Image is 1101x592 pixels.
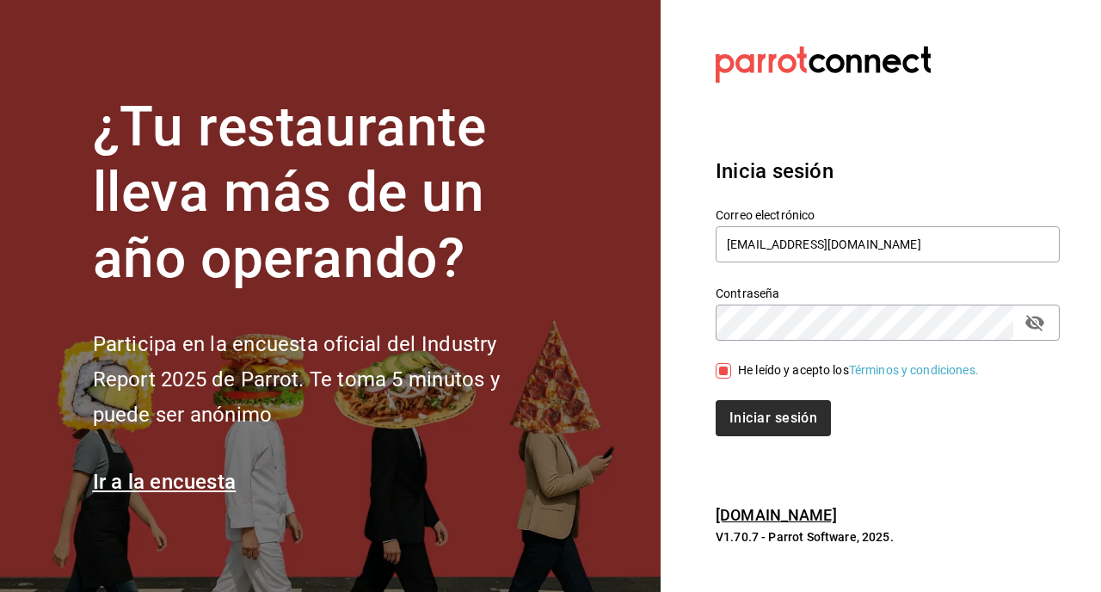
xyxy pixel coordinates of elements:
h3: Inicia sesión [716,156,1060,187]
a: [DOMAIN_NAME] [716,506,837,524]
label: Correo electrónico [716,208,1060,220]
h2: Participa en la encuesta oficial del Industry Report 2025 de Parrot. Te toma 5 minutos y puede se... [93,327,557,432]
button: passwordField [1020,308,1049,337]
button: Iniciar sesión [716,400,831,436]
a: Ir a la encuesta [93,470,237,494]
p: V1.70.7 - Parrot Software, 2025. [716,528,1060,546]
a: Términos y condiciones. [849,363,979,377]
h1: ¿Tu restaurante lleva más de un año operando? [93,95,557,293]
label: Contraseña [716,287,1060,299]
div: He leído y acepto los [738,361,979,379]
input: Ingresa tu correo electrónico [716,226,1060,262]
